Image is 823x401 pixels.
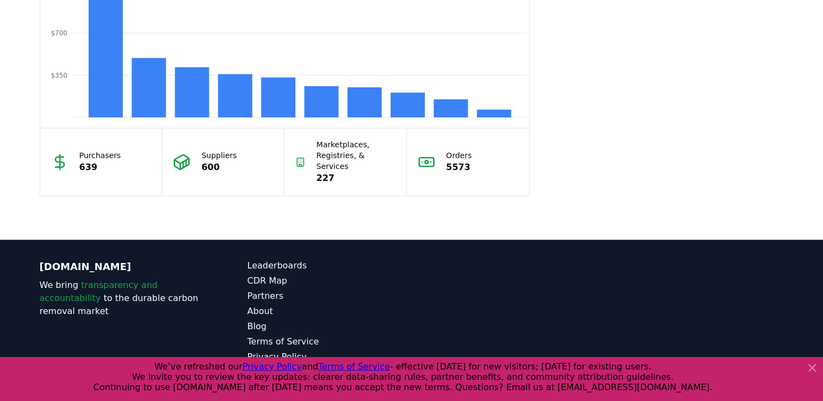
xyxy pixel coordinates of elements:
a: Partners [247,290,412,303]
a: Privacy Policy [247,350,412,364]
a: CDR Map [247,274,412,287]
p: We bring to the durable carbon removal market [40,279,204,318]
p: 227 [317,172,396,185]
p: Suppliers [201,150,237,161]
a: Blog [247,320,412,333]
tspan: $350 [51,72,67,79]
p: 5573 [446,161,472,174]
a: Leaderboards [247,259,412,272]
p: Purchasers [79,150,121,161]
tspan: $700 [51,29,67,37]
p: Marketplaces, Registries, & Services [317,139,396,172]
p: Orders [446,150,472,161]
a: About [247,305,412,318]
p: 600 [201,161,237,174]
span: transparency and accountability [40,280,158,303]
a: Terms of Service [247,335,412,348]
p: 639 [79,161,121,174]
p: [DOMAIN_NAME] [40,259,204,274]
